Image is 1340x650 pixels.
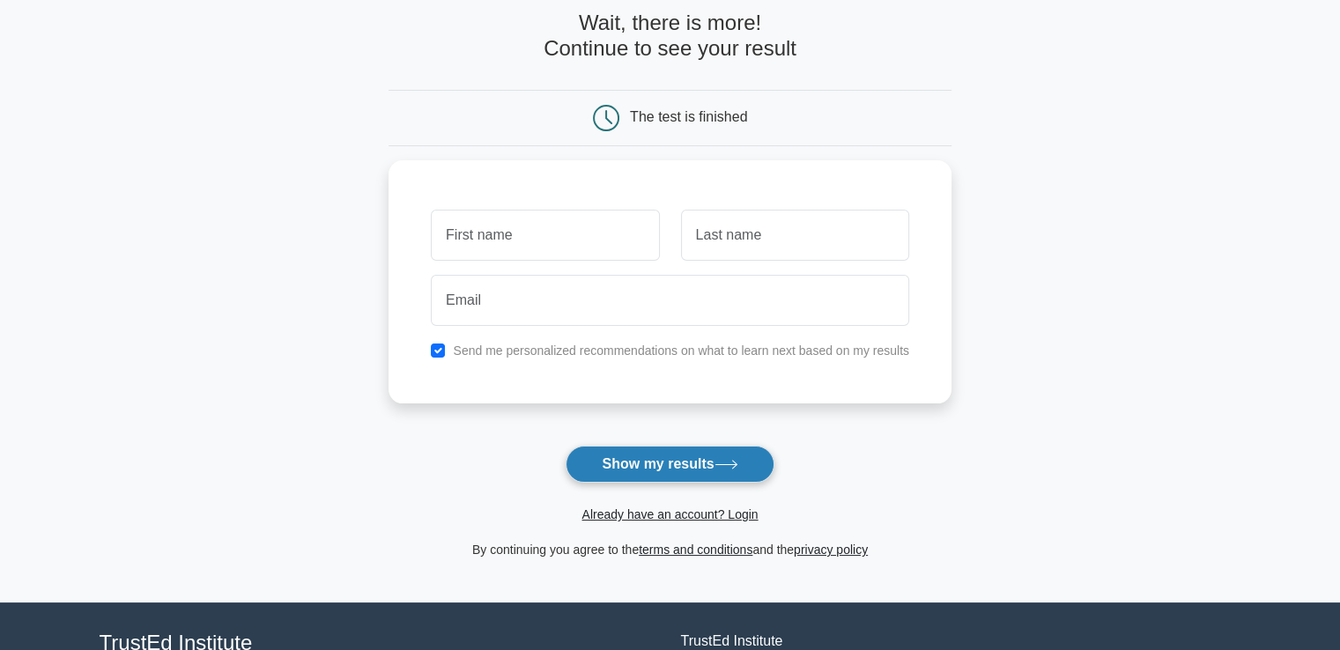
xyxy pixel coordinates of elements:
a: terms and conditions [639,543,752,557]
input: Email [431,275,909,326]
h4: Wait, there is more! Continue to see your result [389,11,951,62]
input: First name [431,210,659,261]
a: privacy policy [794,543,868,557]
button: Show my results [566,446,774,483]
div: By continuing you agree to the and the [378,539,962,560]
div: The test is finished [630,109,747,124]
a: Already have an account? Login [581,507,758,521]
input: Last name [681,210,909,261]
label: Send me personalized recommendations on what to learn next based on my results [453,343,909,358]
